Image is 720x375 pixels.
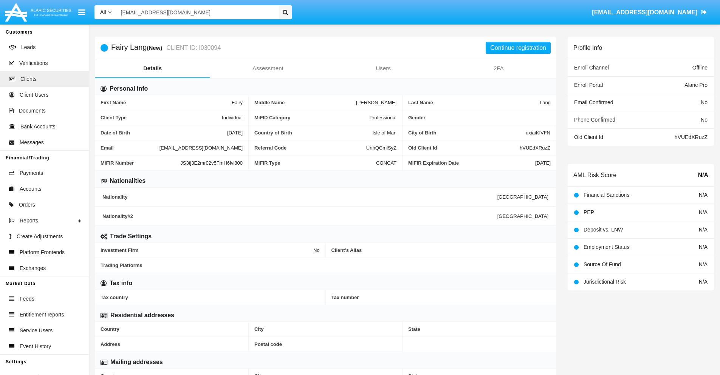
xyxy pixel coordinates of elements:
span: Documents [19,107,46,115]
span: Lang [540,100,551,105]
span: [EMAIL_ADDRESS][DOMAIN_NAME] [592,9,697,15]
h6: Residential addresses [110,311,174,319]
span: Nationality #2 [102,213,497,219]
span: City [254,326,396,332]
span: Country [101,326,243,332]
span: MiFIR Type [254,160,376,166]
span: Accounts [20,185,42,193]
span: [GEOGRAPHIC_DATA] [497,194,548,200]
h6: Personal info [110,85,148,93]
a: All [94,8,117,16]
span: Platform Frontends [20,248,65,256]
span: MiFIR Expiration Date [408,160,535,166]
span: N/A [699,261,708,267]
span: Trading Platforms [101,262,551,268]
span: Nationality [102,194,497,200]
span: Event History [20,343,51,350]
span: No [701,99,708,105]
span: State [408,326,551,332]
a: 2FA [441,59,556,77]
span: No [313,247,320,253]
span: [GEOGRAPHIC_DATA] [497,213,548,219]
span: Payments [20,169,43,177]
span: First Name [101,100,232,105]
span: Leads [21,43,36,51]
span: [DATE] [227,130,243,136]
span: Deposit vs. LNW [584,227,623,233]
span: Middle Name [254,100,356,105]
span: Enroll Channel [574,65,609,71]
span: Phone Confirmed [574,117,615,123]
span: All [100,9,106,15]
a: Details [95,59,210,77]
a: [EMAIL_ADDRESS][DOMAIN_NAME] [588,2,711,23]
span: Tax country [101,295,320,300]
span: UnhQCmlSyZ [366,145,396,151]
span: Create Adjustments [17,233,63,241]
span: N/A [699,244,708,250]
span: Messages [20,139,44,147]
span: Jurisdictional Risk [584,279,626,285]
h6: Trade Settings [110,232,152,241]
a: Users [326,59,441,77]
span: Address [101,341,243,347]
span: Enroll Portal [574,82,603,88]
span: Old Client Id [574,134,603,140]
span: [EMAIL_ADDRESS][DOMAIN_NAME] [159,145,243,151]
span: Source Of Fund [584,261,621,267]
span: Tax number [331,295,551,300]
span: Exchanges [20,264,46,272]
span: Entitlement reports [20,311,64,319]
span: MiFIR Number [101,160,180,166]
span: [PERSON_NAME] [356,100,396,105]
img: Logo image [4,1,73,23]
span: MiFID Category [254,115,369,120]
small: CLIENT ID: I030094 [164,45,221,51]
span: Client Type [101,115,222,120]
span: Last Name [408,100,540,105]
span: Investment Firm [101,247,313,253]
span: Postal code [254,341,396,347]
span: Feeds [20,295,34,303]
button: Continue registration [486,42,551,54]
span: Financial Sanctions [584,192,629,198]
span: [DATE] [535,160,551,166]
span: Verifications [19,59,48,67]
a: Assessment [210,59,325,77]
span: Client’s Alias [331,247,551,253]
h6: Nationalities [110,177,146,185]
span: PEP [584,209,594,215]
div: (New) [147,43,165,52]
span: No [701,117,708,123]
span: Alaric Pro [684,82,708,88]
span: Country of Birth [254,130,372,136]
span: hVUEdXRuzZ [520,145,550,151]
span: uxiaiKIVFN [526,130,550,136]
span: Offline [692,65,708,71]
input: Search [117,5,276,19]
span: Email [101,145,159,151]
span: Old Client Id [408,145,520,151]
span: hVUEdXRuzZ [675,134,708,140]
span: N/A [699,192,708,198]
span: Service Users [20,327,53,335]
span: JS3tj3E2mr02v5FmH6lvi800 [180,160,243,166]
span: N/A [698,171,708,180]
span: Employment Status [584,244,629,250]
span: City of Birth [408,130,526,136]
span: Email Confirmed [574,99,613,105]
span: Fairy [232,100,243,105]
span: Reports [20,217,38,225]
span: Gender [408,115,551,120]
h6: Mailing addresses [110,358,163,366]
span: Individual [222,115,243,120]
span: Client Users [20,91,48,99]
h6: Profile Info [573,44,602,51]
span: Orders [19,201,35,209]
h6: AML Risk Score [573,171,616,179]
h6: Tax info [110,279,132,287]
span: CONCAT [376,160,396,166]
span: N/A [699,227,708,233]
span: Isle of Man [372,130,396,136]
span: Referral Code [254,145,366,151]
